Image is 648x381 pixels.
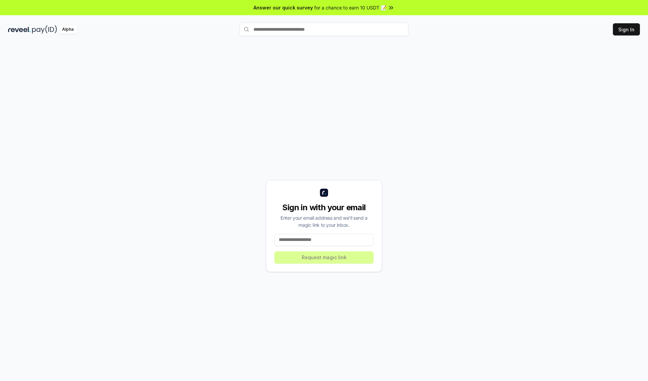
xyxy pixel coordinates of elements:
button: Sign In [613,23,640,35]
img: reveel_dark [8,25,31,34]
span: for a chance to earn 10 USDT 📝 [314,4,386,11]
div: Sign in with your email [274,202,374,213]
div: Enter your email address and we’ll send a magic link to your inbox. [274,214,374,228]
img: logo_small [320,189,328,197]
img: pay_id [32,25,57,34]
div: Alpha [58,25,77,34]
span: Answer our quick survey [253,4,313,11]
